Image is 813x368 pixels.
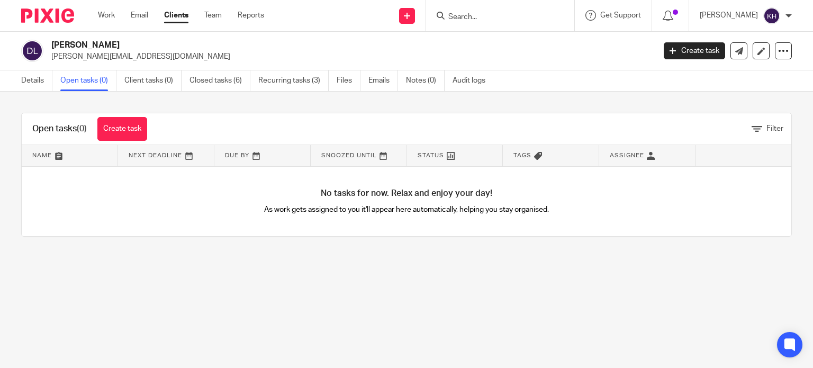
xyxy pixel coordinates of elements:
[32,123,87,134] h1: Open tasks
[60,70,116,91] a: Open tasks (0)
[51,51,648,62] p: [PERSON_NAME][EMAIL_ADDRESS][DOMAIN_NAME]
[98,10,115,21] a: Work
[337,70,360,91] a: Files
[189,70,250,91] a: Closed tasks (6)
[453,70,493,91] a: Audit logs
[700,10,758,21] p: [PERSON_NAME]
[447,13,543,22] input: Search
[124,70,182,91] a: Client tasks (0)
[21,40,43,62] img: svg%3E
[164,10,188,21] a: Clients
[51,40,529,51] h2: [PERSON_NAME]
[21,8,74,23] img: Pixie
[513,152,531,158] span: Tags
[600,12,641,19] span: Get Support
[214,204,599,215] p: As work gets assigned to you it'll appear here automatically, helping you stay organised.
[21,70,52,91] a: Details
[22,188,791,199] h4: No tasks for now. Relax and enjoy your day!
[418,152,444,158] span: Status
[321,152,377,158] span: Snoozed Until
[97,117,147,141] a: Create task
[763,7,780,24] img: svg%3E
[406,70,445,91] a: Notes (0)
[368,70,398,91] a: Emails
[238,10,264,21] a: Reports
[204,10,222,21] a: Team
[664,42,725,59] a: Create task
[258,70,329,91] a: Recurring tasks (3)
[766,125,783,132] span: Filter
[131,10,148,21] a: Email
[77,124,87,133] span: (0)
